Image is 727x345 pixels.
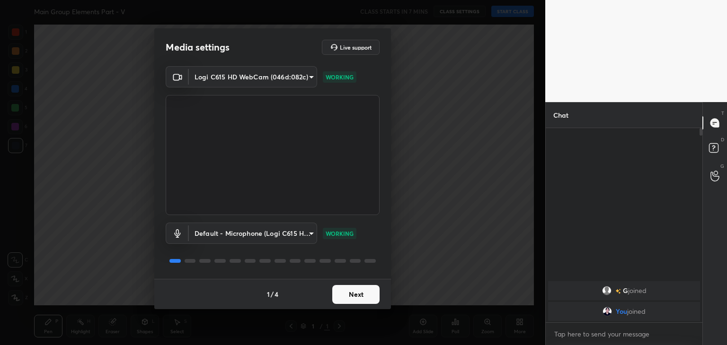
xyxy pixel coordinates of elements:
[602,286,612,295] img: default.png
[189,223,317,244] div: Logi C615 HD WebCam (046d:082c)
[332,285,380,304] button: Next
[546,103,576,128] p: Chat
[189,66,317,87] div: Logi C615 HD WebCam (046d:082c)
[721,136,724,143] p: D
[721,110,724,117] p: T
[275,289,278,299] h4: 4
[603,307,612,316] img: f09d9dab4b74436fa4823a0cd67107e0.jpg
[271,289,274,299] h4: /
[326,229,354,238] p: WORKING
[326,73,354,81] p: WORKING
[267,289,270,299] h4: 1
[340,44,372,50] h5: Live support
[546,279,702,323] div: grid
[628,287,647,294] span: joined
[623,287,628,294] span: G
[166,41,230,53] h2: Media settings
[615,289,621,294] img: no-rating-badge.077c3623.svg
[627,308,646,315] span: joined
[720,163,724,170] p: G
[616,308,627,315] span: You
